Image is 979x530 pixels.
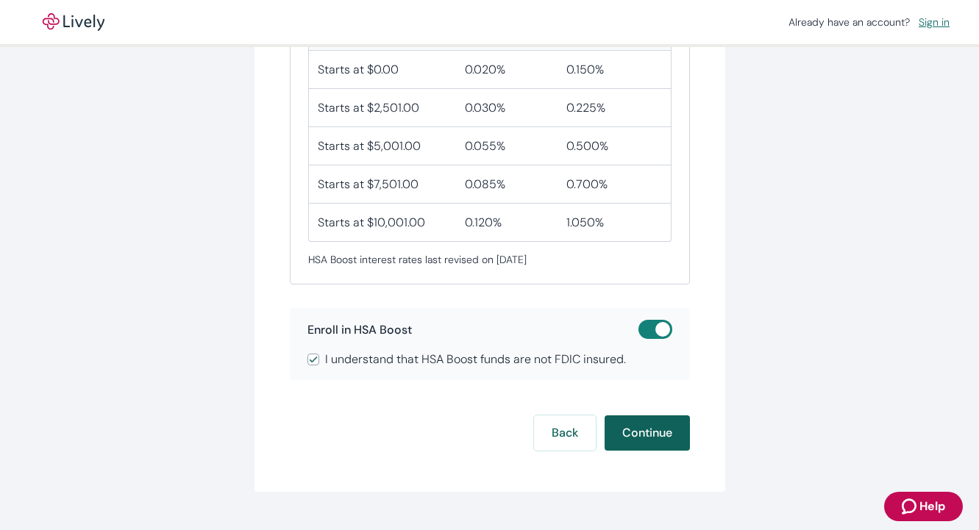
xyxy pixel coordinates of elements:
[456,203,558,241] div: 0.120%
[902,498,919,515] svg: Zendesk support icon
[913,12,955,32] a: Sign in
[309,126,456,165] div: Starts at $5,001.00
[308,254,672,266] span: HSA Boost interest rates last revised on [DATE]
[309,165,456,203] div: Starts at $7,501.00
[325,351,626,368] span: I understand that HSA Boost funds are not FDIC insured.
[558,50,671,88] div: 0.150%
[558,126,671,165] div: 0.500%
[605,415,690,451] button: Continue
[32,13,115,31] img: Lively
[788,15,955,30] div: Already have an account?
[309,50,456,88] div: Starts at $0.00
[309,203,456,241] div: Starts at $10,001.00
[456,165,558,203] div: 0.085%
[456,88,558,126] div: 0.030%
[558,203,671,241] div: 1.050%
[456,50,558,88] div: 0.020%
[307,323,412,337] span: Enroll in HSA Boost
[919,498,945,515] span: Help
[456,126,558,165] div: 0.055%
[558,165,671,203] div: 0.700%
[309,88,456,126] div: Starts at $2,501.00
[884,492,963,521] button: Zendesk support iconHelp
[558,88,671,126] div: 0.225%
[534,415,596,451] button: Back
